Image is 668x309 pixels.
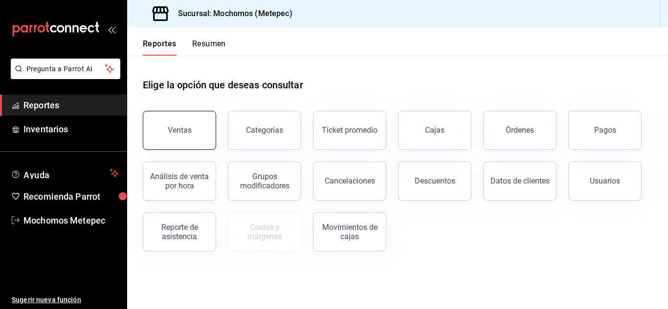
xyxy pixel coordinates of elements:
div: Usuarios [590,176,620,185]
div: Costos y márgenes [234,223,295,241]
div: Cajas [425,125,445,135]
div: Datos de clientes [490,176,550,185]
span: Inventarios [23,123,119,136]
span: Pregunta a Parrot AI [26,64,105,74]
button: Ticket promedio [313,111,386,150]
button: Ventas [143,111,216,150]
div: Ticket promedio [322,125,378,135]
button: Usuarios [568,162,642,201]
div: Cancelaciones [325,176,375,185]
div: Movimientos de cajas [319,223,380,241]
button: Cancelaciones [313,162,386,201]
button: Reporte de asistencia [143,212,216,251]
span: Reportes [23,99,119,112]
div: Pagos [594,125,616,135]
button: open_drawer_menu [108,25,115,33]
div: Órdenes [506,125,534,135]
span: Mochomos Metepec [23,214,119,227]
div: Ventas [168,125,192,135]
div: Categorías [246,125,283,135]
span: Recomienda Parrot [23,190,119,203]
button: Categorías [228,111,301,150]
span: Ayuda [23,167,106,179]
button: Reportes [143,39,177,56]
h1: Elige la opción que deseas consultar [143,78,303,92]
div: Grupos modificadores [234,172,295,190]
button: Cajas [398,111,471,150]
div: navigation tabs [143,39,226,56]
div: Reporte de asistencia [149,223,210,241]
button: Resumen [192,39,226,56]
button: Órdenes [483,111,557,150]
div: Análisis de venta por hora [149,172,210,190]
a: Pregunta a Parrot AI [7,71,120,81]
button: Análisis de venta por hora [143,162,216,201]
div: Descuentos [415,176,455,185]
span: Sugerir nueva función [12,295,119,305]
button: Grupos modificadores [228,162,301,201]
button: Descuentos [398,162,471,201]
button: Movimientos de cajas [313,212,386,251]
button: Pregunta a Parrot AI [11,59,120,79]
h3: Sucursal: Mochomos (Metepec) [170,8,292,20]
button: Datos de clientes [483,162,557,201]
button: Pagos [568,111,642,150]
button: Contrata inventarios para ver este reporte [228,212,301,251]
